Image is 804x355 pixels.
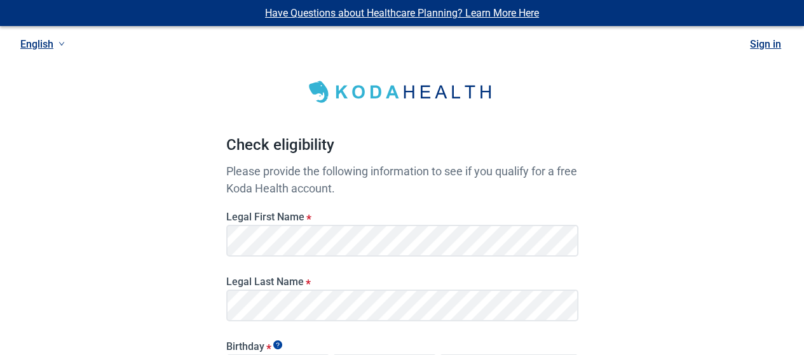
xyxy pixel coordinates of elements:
[226,163,578,197] p: Please provide the following information to see if you qualify for a free Koda Health account.
[226,276,578,288] label: Legal Last Name
[58,41,65,47] span: down
[265,7,539,19] a: Have Questions about Healthcare Planning? Learn More Here
[15,34,70,55] a: Current language: English
[273,340,282,349] span: Show tooltip
[301,76,504,108] img: Koda Health
[750,38,781,50] a: Sign in
[226,211,578,223] label: Legal First Name
[226,340,578,352] legend: Birthday
[226,133,578,163] h1: Check eligibility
